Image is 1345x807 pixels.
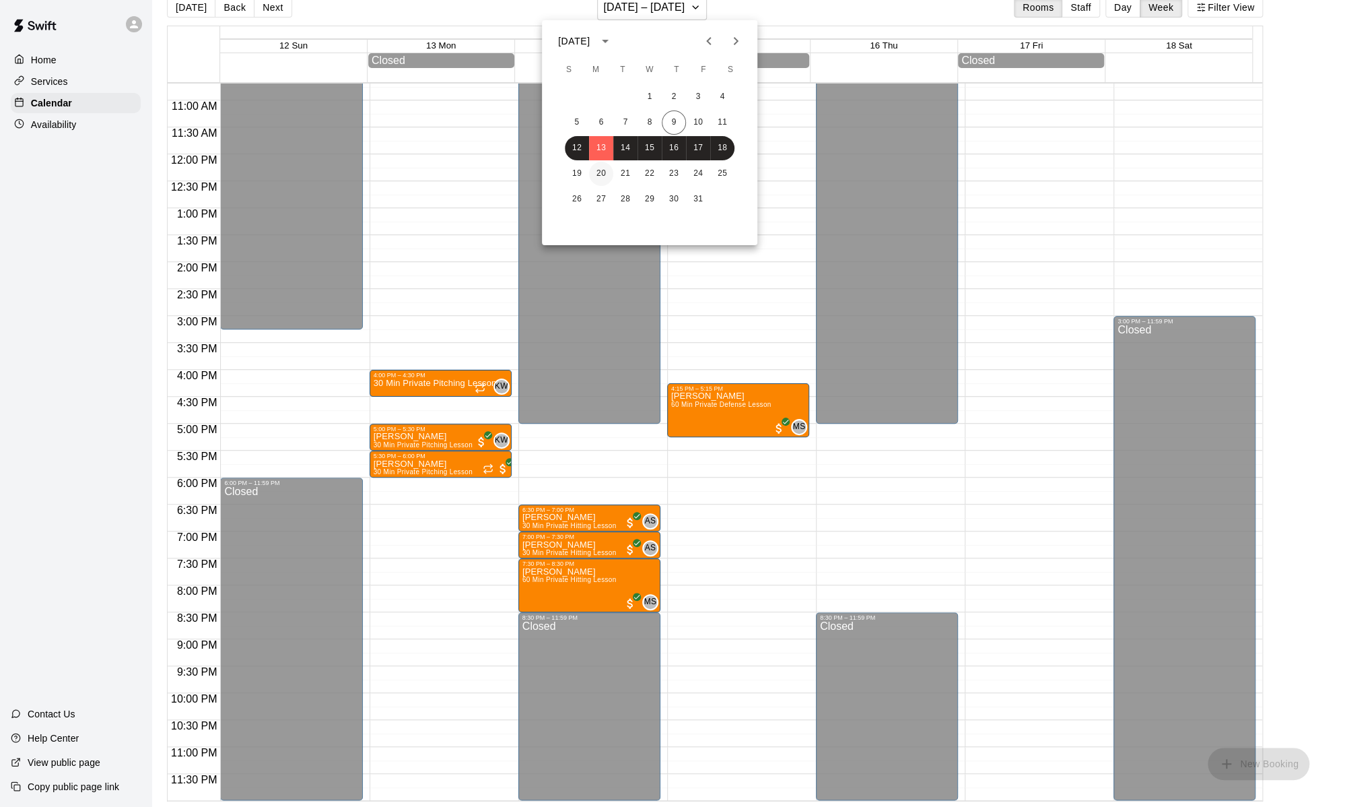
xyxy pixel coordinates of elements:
button: 5 [565,110,589,135]
button: 18 [710,136,734,160]
button: 20 [589,162,613,186]
span: Saturday [718,57,743,84]
button: 15 [637,136,662,160]
button: 2 [662,85,686,109]
button: 26 [565,187,589,212]
span: Thursday [664,57,689,84]
button: Next month [722,28,749,55]
button: 1 [637,85,662,109]
span: Tuesday [611,57,635,84]
button: 16 [662,136,686,160]
button: Previous month [695,28,722,55]
div: [DATE] [558,34,590,49]
button: 10 [686,110,710,135]
button: 22 [637,162,662,186]
span: Wednesday [637,57,662,84]
button: 3 [686,85,710,109]
button: 31 [686,187,710,212]
button: 7 [613,110,637,135]
button: 11 [710,110,734,135]
button: 25 [710,162,734,186]
button: 12 [565,136,589,160]
button: calendar view is open, switch to year view [594,30,617,53]
button: 23 [662,162,686,186]
button: 6 [589,110,613,135]
button: 30 [662,187,686,212]
button: 21 [613,162,637,186]
button: 27 [589,187,613,212]
span: Friday [691,57,716,84]
button: 14 [613,136,637,160]
button: 13 [589,136,613,160]
span: Sunday [557,57,581,84]
button: 24 [686,162,710,186]
button: 4 [710,85,734,109]
button: 9 [662,110,686,135]
button: 28 [613,187,637,212]
span: Monday [584,57,608,84]
button: 29 [637,187,662,212]
button: 8 [637,110,662,135]
button: 19 [565,162,589,186]
button: 17 [686,136,710,160]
